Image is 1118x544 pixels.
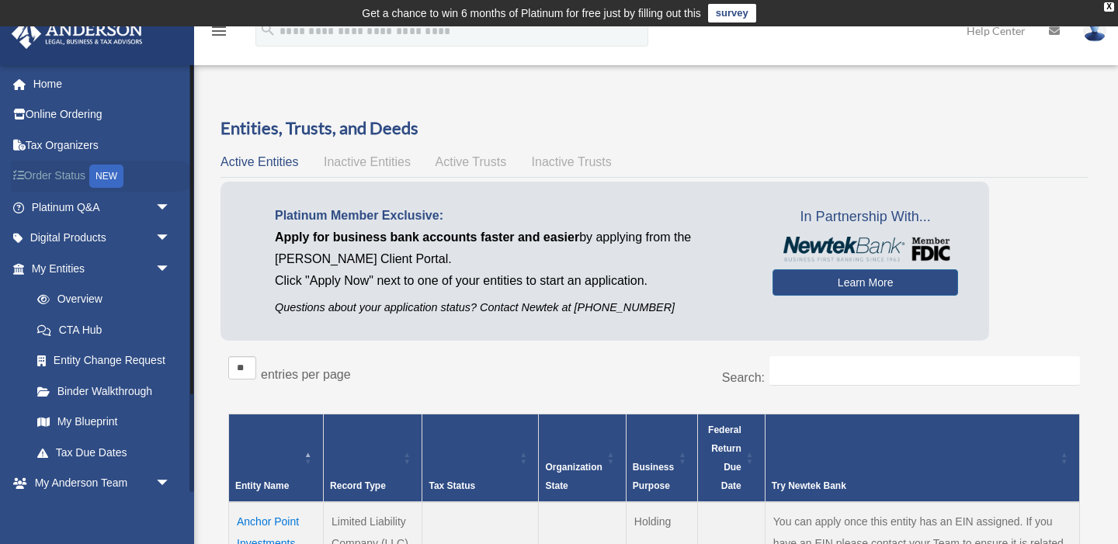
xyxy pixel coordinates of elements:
[11,99,194,130] a: Online Ordering
[229,414,324,502] th: Entity Name: Activate to invert sorting
[626,414,697,502] th: Business Purpose: Activate to sort
[11,68,194,99] a: Home
[7,19,148,49] img: Anderson Advisors Platinum Portal
[22,407,186,438] a: My Blueprint
[11,130,194,161] a: Tax Organizers
[698,414,766,502] th: Federal Return Due Date: Activate to sort
[765,414,1079,502] th: Try Newtek Bank : Activate to sort
[773,205,958,230] span: In Partnership With...
[275,205,749,227] p: Platinum Member Exclusive:
[436,155,507,168] span: Active Trusts
[708,424,741,491] span: Federal Return Due Date
[220,116,1088,140] h3: Entities, Trusts, and Deeds
[780,237,950,262] img: NewtekBankLogoSM.png
[11,223,194,254] a: Digital Productsarrow_drop_down
[773,269,958,296] a: Learn More
[22,376,186,407] a: Binder Walkthrough
[11,192,194,223] a: Platinum Q&Aarrow_drop_down
[722,371,765,384] label: Search:
[275,230,579,244] span: Apply for business bank accounts faster and easier
[155,223,186,255] span: arrow_drop_down
[422,414,539,502] th: Tax Status: Activate to sort
[1083,19,1106,42] img: User Pic
[1104,2,1114,12] div: close
[633,462,674,491] span: Business Purpose
[362,4,701,23] div: Get a chance to win 6 months of Platinum for free just by filling out this
[11,253,186,284] a: My Entitiesarrow_drop_down
[261,368,351,381] label: entries per page
[324,155,411,168] span: Inactive Entities
[539,414,626,502] th: Organization State: Activate to sort
[155,468,186,500] span: arrow_drop_down
[22,437,186,468] a: Tax Due Dates
[155,192,186,223] span: arrow_drop_down
[708,4,756,23] a: survey
[220,155,298,168] span: Active Entities
[429,480,475,491] span: Tax Status
[22,284,179,315] a: Overview
[532,155,612,168] span: Inactive Trusts
[11,468,194,499] a: My Anderson Teamarrow_drop_down
[89,165,123,188] div: NEW
[772,476,1056,495] div: Try Newtek Bank
[259,21,276,38] i: search
[330,480,386,491] span: Record Type
[210,27,228,40] a: menu
[275,270,749,292] p: Click "Apply Now" next to one of your entities to start an application.
[235,480,289,491] span: Entity Name
[324,414,422,502] th: Record Type: Activate to sort
[210,22,228,40] i: menu
[275,298,749,317] p: Questions about your application status? Contact Newtek at [PHONE_NUMBER]
[11,161,194,192] a: Order StatusNEW
[155,253,186,285] span: arrow_drop_down
[275,227,749,270] p: by applying from the [PERSON_NAME] Client Portal.
[22,314,186,345] a: CTA Hub
[22,345,186,376] a: Entity Change Request
[545,462,602,491] span: Organization State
